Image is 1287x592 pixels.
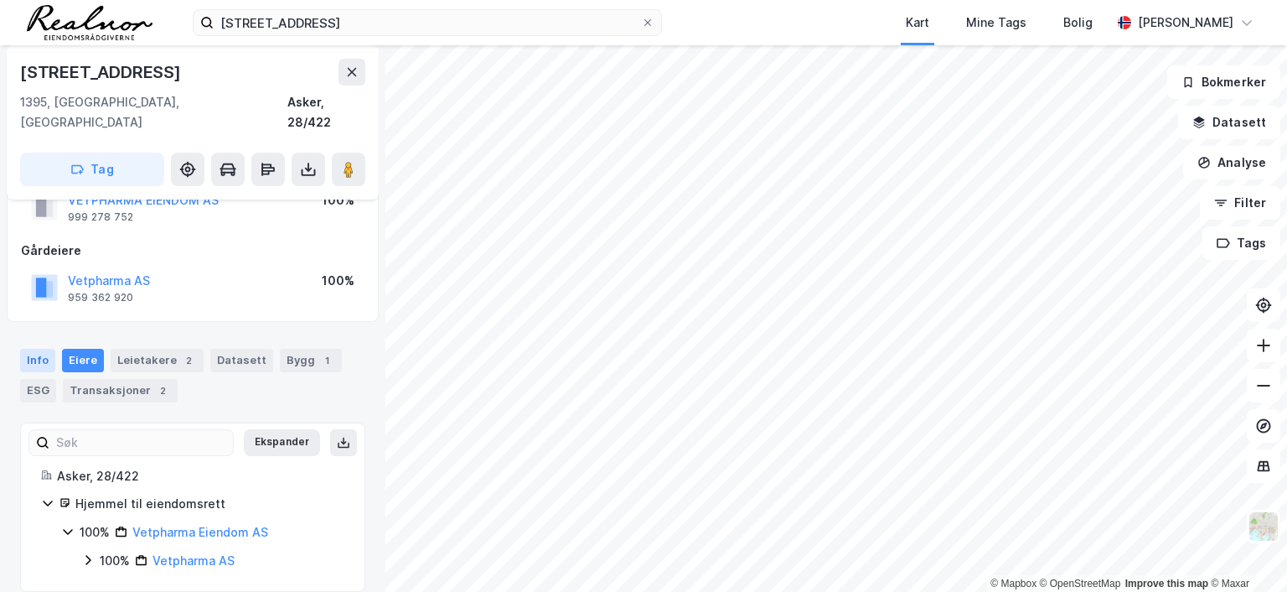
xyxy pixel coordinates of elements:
[63,379,178,402] div: Transaksjoner
[1183,146,1280,179] button: Analyse
[111,349,204,372] div: Leietakere
[100,551,130,571] div: 100%
[322,271,354,291] div: 100%
[210,349,273,372] div: Datasett
[20,379,56,402] div: ESG
[180,352,197,369] div: 2
[990,578,1036,589] a: Mapbox
[1202,226,1280,260] button: Tags
[57,466,344,486] div: Asker, 28/422
[318,352,335,369] div: 1
[280,349,342,372] div: Bygg
[1200,186,1280,220] button: Filter
[1138,13,1233,33] div: [PERSON_NAME]
[20,59,184,86] div: [STREET_ADDRESS]
[287,92,365,132] div: Asker, 28/422
[75,494,344,514] div: Hjemmel til eiendomsrett
[20,153,164,186] button: Tag
[1178,106,1280,139] button: Datasett
[1063,13,1093,33] div: Bolig
[68,291,133,304] div: 959 362 920
[1125,578,1208,589] a: Improve this map
[906,13,929,33] div: Kart
[1203,512,1287,592] iframe: Chat Widget
[20,92,287,132] div: 1395, [GEOGRAPHIC_DATA], [GEOGRAPHIC_DATA]
[21,241,364,261] div: Gårdeiere
[80,522,110,543] div: 100%
[244,429,320,456] button: Ekspander
[49,430,233,455] input: Søk
[27,5,152,40] img: realnor-logo.934646d98de889bb5806.png
[1167,65,1280,99] button: Bokmerker
[154,382,171,399] div: 2
[62,349,104,372] div: Eiere
[966,13,1026,33] div: Mine Tags
[68,210,133,224] div: 999 278 752
[322,190,354,210] div: 100%
[132,525,268,539] a: Vetpharma Eiendom AS
[1040,578,1121,589] a: OpenStreetMap
[1203,512,1287,592] div: Kontrollprogram for chat
[1248,511,1279,543] img: Z
[214,10,641,35] input: Søk på adresse, matrikkel, gårdeiere, leietakere eller personer
[20,349,55,372] div: Info
[152,553,235,568] a: Vetpharma AS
